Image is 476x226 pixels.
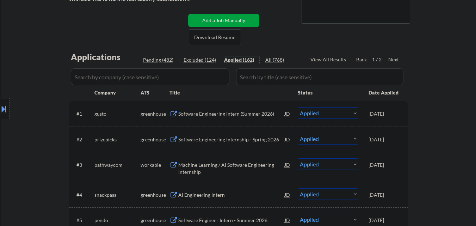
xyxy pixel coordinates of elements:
[369,89,400,96] div: Date Applied
[76,191,89,198] div: #4
[372,56,388,63] div: 1 / 2
[141,136,169,143] div: greenhouse
[184,56,219,63] div: Excluded (124)
[71,68,229,85] input: Search by company (case sensitive)
[76,217,89,224] div: #5
[143,56,178,63] div: Pending (482)
[388,56,400,63] div: Next
[189,29,241,45] button: Download Resume
[169,89,291,96] div: Title
[178,161,285,175] div: Machine Learning / AI Software Engineering Internship
[369,217,400,224] div: [DATE]
[178,217,285,224] div: Software Engineer Intern - Summer 2026
[356,56,367,63] div: Back
[284,107,291,120] div: JD
[178,136,285,143] div: Software Engineering Internship - Spring 2026
[141,161,169,169] div: workable
[94,217,141,224] div: pendo
[310,56,348,63] div: View All Results
[265,56,301,63] div: All (768)
[141,191,169,198] div: greenhouse
[188,14,259,27] button: Add a Job Manually
[284,133,291,146] div: JD
[284,158,291,171] div: JD
[236,68,403,85] input: Search by title (case sensitive)
[178,110,285,117] div: Software Engineering Intern (Summer 2026)
[178,191,285,198] div: AI Engineering Intern
[94,191,141,198] div: snackpass
[369,161,400,169] div: [DATE]
[141,110,169,117] div: greenhouse
[369,191,400,198] div: [DATE]
[141,89,169,96] div: ATS
[369,136,400,143] div: [DATE]
[369,110,400,117] div: [DATE]
[224,56,259,63] div: Applied (162)
[284,188,291,201] div: JD
[141,217,169,224] div: greenhouse
[298,86,358,99] div: Status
